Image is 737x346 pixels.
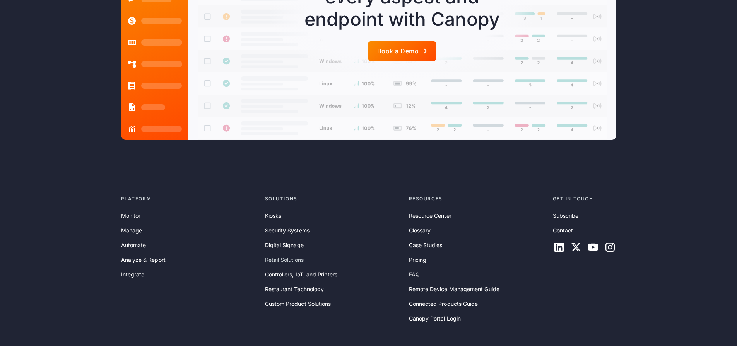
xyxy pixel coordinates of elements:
a: Restaurant Technology [265,285,324,293]
a: Digital Signage [265,241,304,249]
a: Custom Product Solutions [265,300,331,308]
a: Resource Center [409,212,451,220]
a: Remote Device Management Guide [409,285,499,293]
a: Integrate [121,270,145,279]
div: Get in touch [553,195,616,202]
a: Analyze & Report [121,256,166,264]
div: Book a Demo [377,47,419,55]
a: Security Systems [265,226,310,235]
a: Book a Demo [368,41,436,61]
a: Kiosks [265,212,281,220]
a: Pricing [409,256,427,264]
a: Subscribe [553,212,579,220]
a: Retail Solutions [265,256,304,264]
a: Glossary [409,226,431,235]
a: FAQ [409,270,420,279]
a: Controllers, IoT, and Printers [265,270,337,279]
a: Connected Products Guide [409,300,478,308]
a: Canopy Portal Login [409,314,461,323]
div: Platform [121,195,259,202]
div: Resources [409,195,547,202]
div: Solutions [265,195,403,202]
a: Contact [553,226,573,235]
a: Case Studies [409,241,443,249]
a: Monitor [121,212,141,220]
a: Manage [121,226,142,235]
a: Automate [121,241,146,249]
